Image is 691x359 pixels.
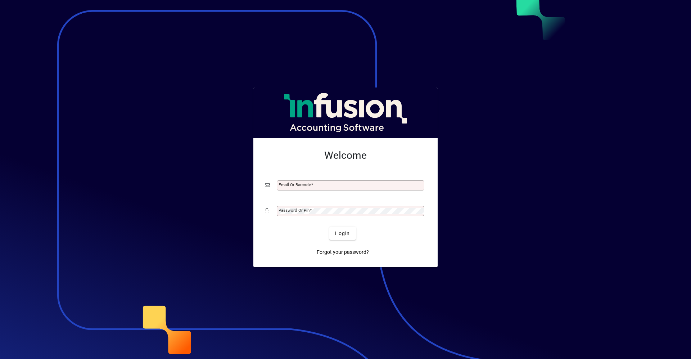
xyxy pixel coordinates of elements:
[314,246,372,259] a: Forgot your password?
[335,230,350,237] span: Login
[317,248,369,256] span: Forgot your password?
[265,149,426,162] h2: Welcome
[329,227,356,240] button: Login
[279,182,311,187] mat-label: Email or Barcode
[279,208,310,213] mat-label: Password or Pin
